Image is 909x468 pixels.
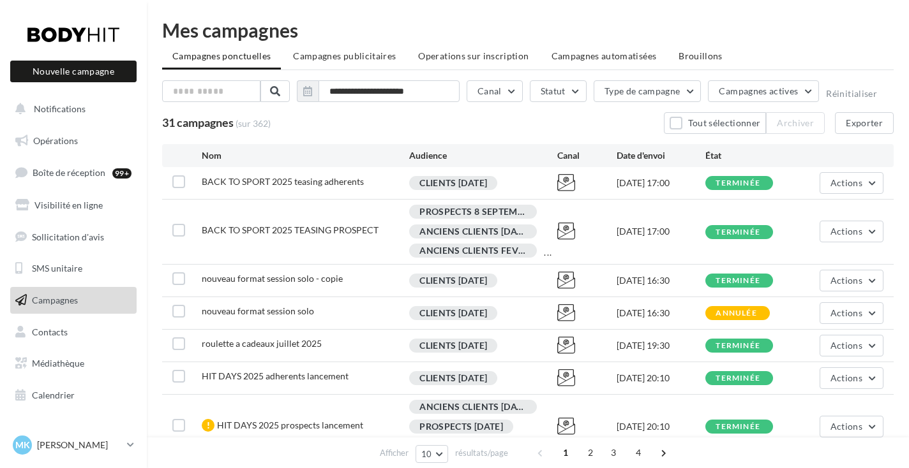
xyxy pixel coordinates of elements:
span: Operations sur inscription [418,50,529,61]
div: Canal [557,149,617,162]
div: PROSPECTS [DATE] [409,420,513,434]
div: terminée [716,277,760,285]
button: Actions [820,302,883,324]
span: Notifications [34,103,86,114]
div: [DATE] 20:10 [617,420,705,433]
span: BACK TO SPORT 2025 TEASING PROSPECT [202,224,379,235]
span: Actions [830,421,862,432]
a: Sollicitation d'avis [8,224,139,251]
span: 4 [628,442,649,463]
div: CLIENTS [DATE] [409,339,497,353]
div: Date d'envoi [617,149,705,162]
div: CLIENTS [DATE] [409,176,497,190]
span: Actions [830,340,862,351]
div: terminée [716,374,760,383]
span: 3 [603,442,624,463]
div: CLIENTS [DATE] [409,371,497,385]
a: Contacts [8,319,139,346]
div: État [705,149,794,162]
div: CLIENTS [DATE] [409,274,497,288]
p: [PERSON_NAME] [37,439,122,451]
span: Actions [830,307,862,318]
button: Notifications [8,96,134,122]
a: Campagnes [8,287,139,314]
span: Campagnes publicitaires [293,50,396,61]
span: roulette a cadeaux juillet 2025 [202,338,322,349]
span: (sur 362) [236,117,271,130]
div: Nom [202,149,409,162]
span: Actions [830,177,862,188]
span: HIT DAYS 2025 prospects lancement [217,420,363,430]
div: CLIENTS [DATE] [409,306,497,320]
div: Mes campagnes [162,20,894,40]
button: 10 [416,445,448,463]
span: Campagnes automatisées [552,50,657,61]
div: [DATE] 16:30 [617,274,705,287]
a: Calendrier [8,382,139,409]
button: Canal [467,80,523,102]
div: PROSPECTS 8 SEPTEMBRE 2025 [409,205,537,219]
span: Opérations [33,135,78,146]
span: MK [15,439,30,451]
div: ANCIENS CLIENTS [DATE] [409,224,537,238]
span: Campagnes actives [719,85,798,96]
span: Calendrier [32,390,75,400]
span: Médiathèque [32,358,84,369]
span: Campagnes [32,295,78,305]
span: Boîte de réception [33,167,105,178]
div: terminée [716,179,760,187]
span: 1 [555,442,576,463]
button: Nouvelle campagne [10,61,137,82]
span: HIT DAYS 2025 adherents lancement [202,370,349,381]
span: 2 [580,442,601,463]
button: Actions [820,367,883,389]
button: Actions [820,221,883,242]
span: nouveau format session solo - copie [202,273,343,284]
button: Actions [820,270,883,291]
span: Afficher [380,447,409,459]
span: 10 [421,449,432,459]
span: Sollicitation d'avis [32,231,104,242]
div: [DATE] 19:30 [617,339,705,352]
div: 99+ [112,168,131,179]
a: SMS unitaire [8,255,139,282]
a: Boîte de réception99+ [8,159,139,186]
span: résultats/page [455,447,508,459]
button: Tout sélectionner [664,112,766,134]
span: Actions [830,226,862,237]
button: Actions [820,335,883,356]
div: terminée [716,342,760,350]
div: terminée [716,423,760,431]
div: [DATE] 16:30 [617,307,705,319]
button: Statut [530,80,587,102]
button: Actions [820,416,883,437]
button: Actions [820,172,883,194]
button: Type de campagne [594,80,702,102]
span: nouveau format session solo [202,305,314,316]
div: ANCIENS CLIENTS [DATE] [409,400,537,414]
span: Actions [830,275,862,286]
div: Audience [409,149,557,162]
button: Archiver [766,112,825,134]
span: Visibilité en ligne [34,200,103,210]
a: Médiathèque [8,350,139,377]
span: Actions [830,372,862,383]
a: Visibilité en ligne [8,192,139,219]
button: Campagnes actives [708,80,819,102]
div: [DATE] 17:00 [617,225,705,238]
a: MK [PERSON_NAME] [10,433,137,457]
div: [DATE] 17:00 [617,177,705,189]
div: annulée [716,309,756,318]
span: 31 campagnes [162,115,234,129]
span: SMS unitaire [32,263,82,274]
div: [DATE] 20:10 [617,372,705,384]
div: ANCIENS CLIENTS FEVRIER 2025 [409,244,537,258]
div: ... [544,246,552,259]
a: Opérations [8,128,139,154]
div: terminée [716,228,760,237]
span: Contacts [32,326,68,337]
button: Exporter [835,112,894,134]
span: BACK TO SPORT 2025 teasing adherents [202,176,364,187]
span: Brouillons [679,50,723,61]
button: Réinitialiser [826,89,877,99]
